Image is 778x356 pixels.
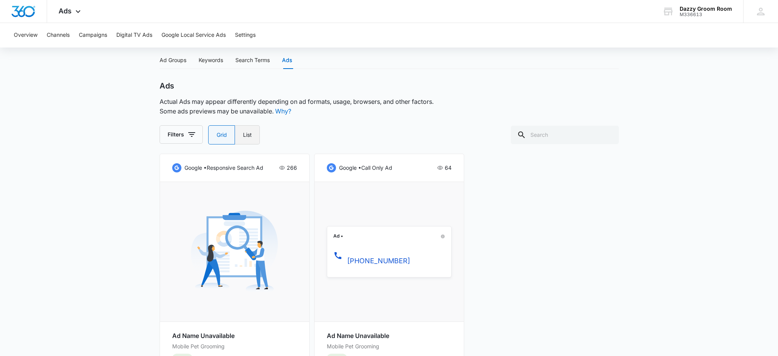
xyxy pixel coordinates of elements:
[172,331,297,341] p: Ad Name Unavailable
[208,125,235,144] label: Grid
[172,342,297,351] p: Mobile Pet Grooming
[327,331,452,341] p: Ad Name Unavailable
[333,233,339,239] span: Ad
[327,163,336,172] img: google
[327,342,452,351] p: Mobile Pet Grooming
[172,163,181,172] img: google
[160,125,203,144] button: Filters
[199,56,223,64] div: Keywords
[347,244,410,266] p: [PHONE_NUMBER]
[160,97,434,116] p: Actual Ads may appear differently depending on ad formats, usage, browsers, and other factors. So...
[14,23,38,48] button: Overview
[47,23,70,48] button: Channels
[116,23,152,48] button: Digital TV Ads
[160,56,186,64] div: Ad Groups
[235,56,270,64] div: Search Terms
[184,164,263,172] p: google • responsive search ad
[59,7,72,15] span: Ads
[333,233,343,240] p: •
[235,23,256,48] button: Settings
[511,126,619,144] input: Search
[79,23,107,48] button: Campaigns
[160,81,174,91] h2: Ads
[191,208,278,295] img: Preview Unavailable
[275,107,291,115] a: Why?
[680,6,732,12] div: account name
[161,23,226,48] button: Google Local Service Ads
[339,164,392,172] p: google • call only ad
[287,164,297,172] p: 266
[445,164,452,172] p: 64
[235,125,260,144] label: List
[680,12,732,17] div: account id
[282,56,292,64] div: Ads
